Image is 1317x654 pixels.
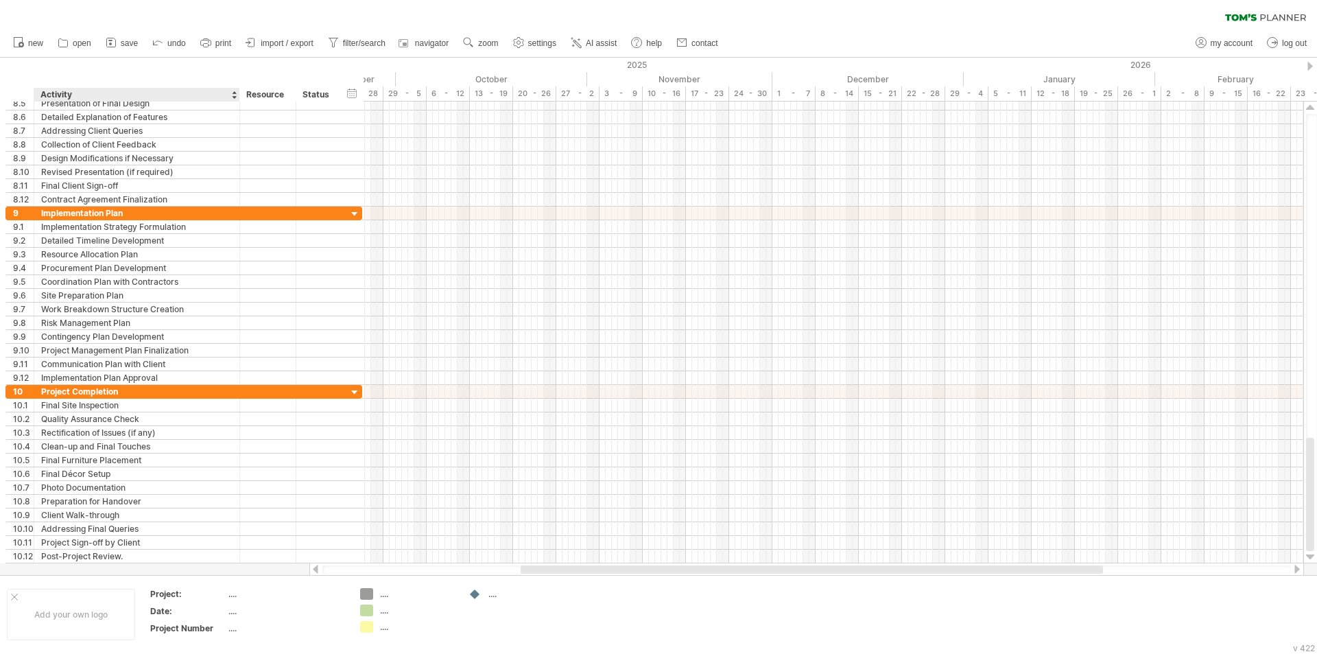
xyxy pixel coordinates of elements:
div: 8.8 [13,138,34,151]
div: 8.7 [13,124,34,137]
div: 9.8 [13,316,34,329]
div: 2 - 8 [1161,86,1205,101]
div: Detailed Timeline Development [41,234,233,247]
div: 10.9 [13,509,34,522]
div: Collection of Client Feedback [41,138,233,151]
span: contact [691,38,718,48]
a: save [102,34,142,52]
div: 10.2 [13,412,34,425]
div: Final Furniture Placement [41,454,233,467]
div: .... [228,605,344,617]
div: 27 - 2 [556,86,600,101]
a: settings [510,34,560,52]
span: AI assist [586,38,617,48]
div: Final Site Inspection [41,399,233,412]
span: import / export [261,38,313,48]
div: Detailed Explanation of Features [41,110,233,124]
div: 9.6 [13,289,34,302]
span: settings [528,38,556,48]
div: Revised Presentation (if required) [41,165,233,178]
a: log out [1263,34,1311,52]
div: 10.8 [13,495,34,508]
div: Contract Agreement Finalization [41,193,233,206]
div: 12 - 18 [1032,86,1075,101]
div: Addressing Final Queries [41,522,233,535]
div: Project Number [150,622,226,634]
div: Status [302,88,333,102]
div: 17 - 23 [686,86,729,101]
div: Project Sign-off by Client [41,536,233,549]
div: v 422 [1293,643,1315,653]
div: 10.11 [13,536,34,549]
div: Final Client Sign-off [41,179,233,192]
span: navigator [415,38,449,48]
div: .... [380,621,455,633]
div: October 2025 [396,72,587,86]
div: Client Walk-through [41,509,233,522]
div: 8.6 [13,110,34,124]
span: print [215,38,231,48]
a: import / export [242,34,318,52]
div: Implementation Plan [41,207,233,220]
div: 9.7 [13,303,34,316]
div: 8 - 14 [816,86,859,101]
div: Design Modifications if Necessary [41,152,233,165]
a: contact [673,34,722,52]
div: 29 - 4 [945,86,988,101]
div: .... [380,605,455,616]
div: .... [488,588,563,600]
div: Date: [150,605,226,617]
div: 13 - 19 [470,86,513,101]
div: 9.10 [13,344,34,357]
div: Quality Assurance Check [41,412,233,425]
div: Resource Allocation Plan [41,248,233,261]
div: 26 - 1 [1118,86,1161,101]
div: 15 - 21 [859,86,902,101]
div: 19 - 25 [1075,86,1118,101]
div: Risk Management Plan [41,316,233,329]
div: .... [228,622,344,634]
div: 1 - 7 [772,86,816,101]
div: 8.10 [13,165,34,178]
div: Site Preparation Plan [41,289,233,302]
div: 8.9 [13,152,34,165]
div: 16 - 22 [1248,86,1291,101]
div: .... [380,588,455,600]
div: Implementation Plan Approval [41,371,233,384]
div: 24 - 30 [729,86,772,101]
div: Preparation for Handover [41,495,233,508]
div: .... [228,588,344,600]
a: zoom [460,34,502,52]
div: Resource [246,88,288,102]
div: Project: [150,588,226,600]
div: Contingency Plan Development [41,330,233,343]
div: 10.6 [13,467,34,480]
div: 10.4 [13,440,34,453]
div: 10.10 [13,522,34,535]
div: 10 - 16 [643,86,686,101]
div: Work Breakdown Structure Creation [41,303,233,316]
div: 8.12 [13,193,34,206]
a: filter/search [324,34,390,52]
div: Clean-up and Final Touches [41,440,233,453]
a: new [10,34,47,52]
div: Final Décor Setup [41,467,233,480]
a: navigator [396,34,453,52]
div: 29 - 5 [383,86,427,101]
span: new [28,38,43,48]
div: 9.11 [13,358,34,371]
div: 10.5 [13,454,34,467]
div: 10 [13,385,34,398]
div: Activity [40,88,232,102]
a: my account [1192,34,1257,52]
div: Addressing Client Queries [41,124,233,137]
div: 3 - 9 [600,86,643,101]
div: 5 - 11 [988,86,1032,101]
div: 9.2 [13,234,34,247]
div: 22 - 28 [902,86,945,101]
div: Project Management Plan Finalization [41,344,233,357]
span: help [646,38,662,48]
div: 9.3 [13,248,34,261]
span: open [73,38,91,48]
div: 10.3 [13,426,34,439]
